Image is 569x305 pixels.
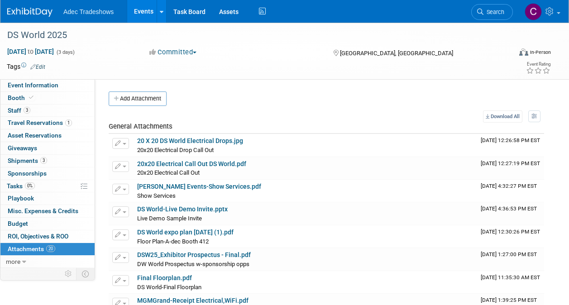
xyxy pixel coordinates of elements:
td: Upload Timestamp [477,271,544,294]
a: Event Information [0,79,95,91]
span: 0% [25,182,35,189]
span: [GEOGRAPHIC_DATA], [GEOGRAPHIC_DATA] [340,50,453,57]
span: DW World Prospectus w-sponsorship opps [137,261,249,267]
td: Tags [7,62,45,71]
img: Carol Schmidlin [525,3,542,20]
span: Shipments [8,157,47,164]
span: 3 [24,107,30,114]
a: Budget [0,218,95,230]
a: Edit [30,64,45,70]
a: DS World-Live Demo Invite.pptx [137,205,228,213]
a: DSW25_Exhibitor Prospectus - Final.pdf [137,251,251,258]
span: Upload Timestamp [481,229,540,235]
a: Final Floorplan.pdf [137,274,192,281]
a: 20x20 Electrical Call Out DS World.pdf [137,160,246,167]
span: Upload Timestamp [481,160,540,167]
span: more [6,258,20,265]
a: Playbook [0,192,95,205]
a: Download All [483,110,522,123]
td: Upload Timestamp [477,157,544,180]
a: [PERSON_NAME] Events-Show Services.pdf [137,183,261,190]
span: to [26,48,35,55]
span: DS World-Final Floorplan [137,284,201,291]
a: Travel Reservations1 [0,117,95,129]
span: Booth [8,94,35,101]
a: more [0,256,95,268]
img: Format-Inperson.png [519,48,528,56]
a: Sponsorships [0,167,95,180]
span: Upload Timestamp [481,205,537,212]
span: Staff [8,107,30,114]
span: 20x20 Electrical Drop Call Out [137,147,214,153]
span: Sponsorships [8,170,47,177]
td: Personalize Event Tab Strip [61,268,77,280]
a: DS World expo plan [DATE] (1).pdf [137,229,234,236]
span: Upload Timestamp [481,251,537,257]
td: Upload Timestamp [477,202,544,225]
span: Misc. Expenses & Credits [8,207,78,214]
span: Giveaways [8,144,37,152]
a: MGMGrand-Receipt Electrical,WiFi.pdf [137,297,249,304]
a: Search [471,4,513,20]
a: ROI, Objectives & ROO [0,230,95,243]
span: Upload Timestamp [481,137,540,143]
span: Tasks [7,182,35,190]
span: Event Information [8,81,58,89]
span: Upload Timestamp [481,183,537,189]
span: Budget [8,220,28,227]
span: Playbook [8,195,34,202]
td: Upload Timestamp [477,248,544,271]
a: Tasks0% [0,180,95,192]
a: Booth [0,92,95,104]
td: Upload Timestamp [477,225,544,248]
td: Toggle Event Tabs [77,268,95,280]
span: [DATE] [DATE] [7,48,54,56]
button: Committed [146,48,200,57]
span: Travel Reservations [8,119,72,126]
div: In-Person [530,49,551,56]
span: Live Demo Sample Invite [137,215,202,222]
a: Shipments3 [0,155,95,167]
span: 20x20 Electrical Call Out [137,169,200,176]
span: Attachments [8,245,55,253]
a: Attachments20 [0,243,95,255]
span: Floor Plan-A-dec Booth 412 [137,238,209,245]
div: Event Rating [526,62,550,67]
span: Asset Reservations [8,132,62,139]
span: General Attachments [109,122,172,130]
a: Staff3 [0,105,95,117]
a: Giveaways [0,142,95,154]
span: Upload Timestamp [481,297,537,303]
span: (3 days) [56,49,75,55]
span: Show Services [137,192,176,199]
span: ROI, Objectives & ROO [8,233,68,240]
span: 20 [46,245,55,252]
i: Booth reservation complete [29,95,33,100]
a: Asset Reservations [0,129,95,142]
button: Add Attachment [109,91,167,106]
td: Upload Timestamp [477,134,544,157]
a: 20 X 20 DS World Electrical Drops.jpg [137,137,243,144]
span: Adec Tradeshows [63,8,114,15]
a: Misc. Expenses & Credits [0,205,95,217]
span: 1 [65,119,72,126]
div: DS World 2025 [4,27,504,43]
span: Upload Timestamp [481,274,540,281]
span: 3 [40,157,47,164]
div: Event Format [472,47,551,61]
td: Upload Timestamp [477,180,544,202]
img: ExhibitDay [7,8,53,17]
span: Search [483,9,504,15]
